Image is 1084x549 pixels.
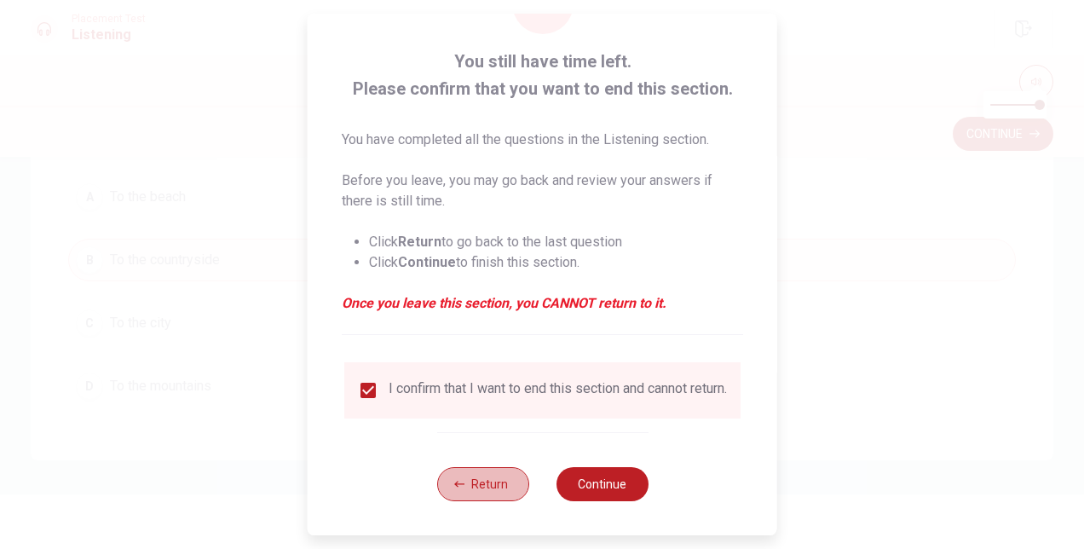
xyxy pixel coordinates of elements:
span: You still have time left. Please confirm that you want to end this section. [342,48,743,102]
div: I confirm that I want to end this section and cannot return. [389,380,727,401]
button: Continue [556,467,648,501]
li: Click to go back to the last question [369,232,743,252]
li: Click to finish this section. [369,252,743,273]
p: Before you leave, you may go back and review your answers if there is still time. [342,170,743,211]
strong: Continue [398,254,456,270]
strong: Return [398,234,441,250]
em: Once you leave this section, you CANNOT return to it. [342,293,743,314]
button: Return [436,467,528,501]
p: You have completed all the questions in the Listening section. [342,130,743,150]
